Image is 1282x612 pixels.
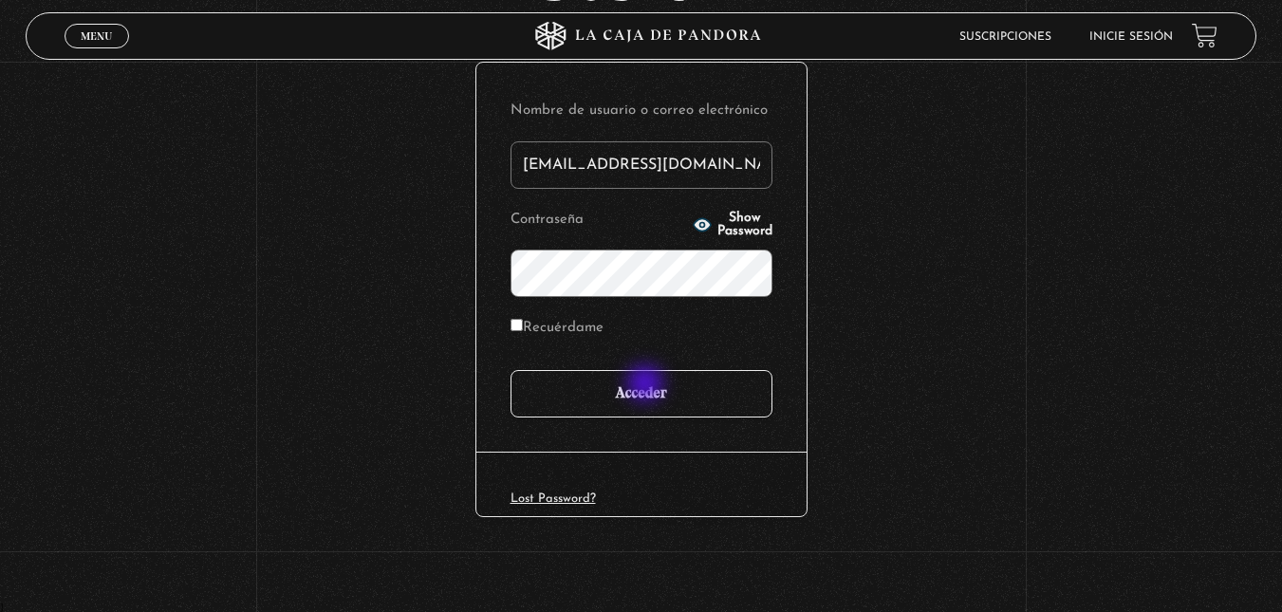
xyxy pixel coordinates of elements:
label: Recuérdame [511,314,604,343]
a: Inicie sesión [1089,31,1173,43]
span: Cerrar [74,46,119,60]
label: Contraseña [511,206,687,235]
a: View your shopping cart [1192,23,1217,48]
input: Acceder [511,370,772,417]
label: Nombre de usuario o correo electrónico [511,97,772,126]
a: Lost Password? [511,492,596,505]
span: Menu [81,30,112,42]
button: Show Password [693,212,772,238]
a: Suscripciones [959,31,1051,43]
input: Recuérdame [511,319,523,331]
span: Show Password [717,212,772,238]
